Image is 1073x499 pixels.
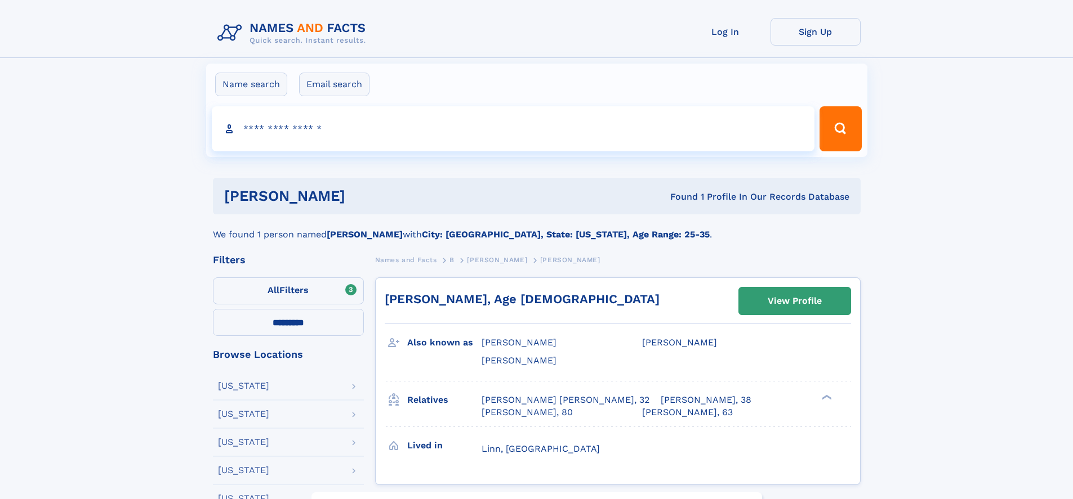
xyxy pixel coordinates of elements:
[224,189,508,203] h1: [PERSON_NAME]
[768,288,822,314] div: View Profile
[771,18,861,46] a: Sign Up
[213,255,364,265] div: Filters
[820,106,861,151] button: Search Button
[449,253,455,267] a: B
[385,292,660,306] a: [PERSON_NAME], Age [DEMOGRAPHIC_DATA]
[213,277,364,304] label: Filters
[407,333,482,352] h3: Also known as
[213,18,375,48] img: Logo Names and Facts
[407,390,482,410] h3: Relatives
[819,393,832,401] div: ❯
[213,214,861,241] div: We found 1 person named with .
[327,229,403,240] b: [PERSON_NAME]
[661,394,751,406] a: [PERSON_NAME], 38
[218,466,269,475] div: [US_STATE]
[449,256,455,264] span: B
[482,394,649,406] a: [PERSON_NAME] [PERSON_NAME], 32
[218,410,269,419] div: [US_STATE]
[680,18,771,46] a: Log In
[467,253,527,267] a: [PERSON_NAME]
[540,256,600,264] span: [PERSON_NAME]
[218,381,269,390] div: [US_STATE]
[422,229,710,240] b: City: [GEOGRAPHIC_DATA], State: [US_STATE], Age Range: 25-35
[268,285,279,295] span: All
[642,406,733,419] a: [PERSON_NAME], 63
[215,73,287,96] label: Name search
[218,438,269,447] div: [US_STATE]
[407,436,482,455] h3: Lived in
[299,73,369,96] label: Email search
[507,191,849,203] div: Found 1 Profile In Our Records Database
[642,337,717,348] span: [PERSON_NAME]
[482,443,600,454] span: Linn, [GEOGRAPHIC_DATA]
[375,253,437,267] a: Names and Facts
[482,406,573,419] a: [PERSON_NAME], 80
[482,337,556,348] span: [PERSON_NAME]
[212,106,815,151] input: search input
[467,256,527,264] span: [PERSON_NAME]
[482,355,556,366] span: [PERSON_NAME]
[739,287,851,314] a: View Profile
[213,349,364,359] div: Browse Locations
